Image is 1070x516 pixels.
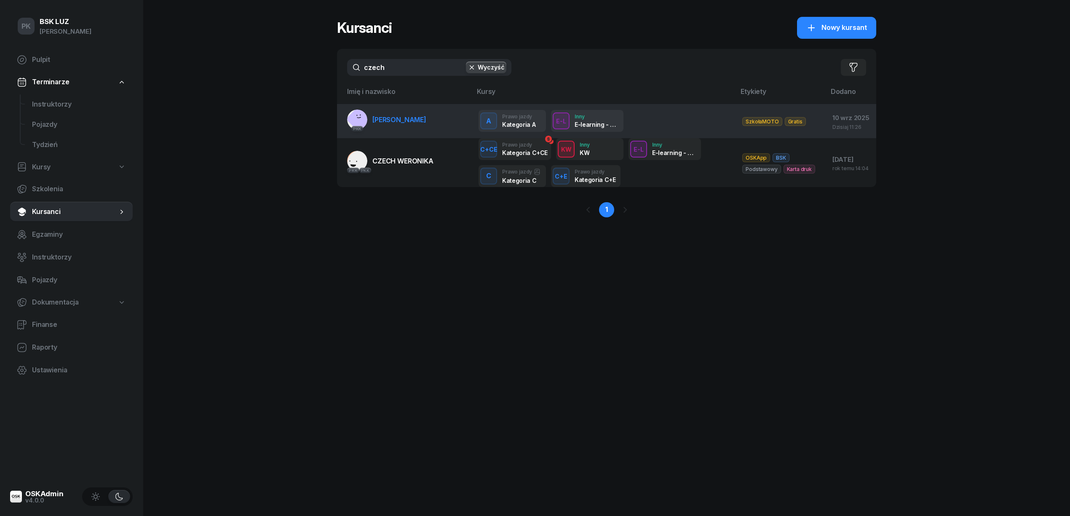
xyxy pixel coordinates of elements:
button: Nowy kursant [797,17,876,39]
button: C+E [553,168,570,184]
span: CZECH WERONIKA [372,157,433,165]
button: KW [558,141,575,158]
div: KW [558,144,575,155]
a: Kursanci [10,202,133,222]
span: Instruktorzy [32,99,126,110]
div: Kategoria C [502,177,540,184]
div: E-L [553,116,570,126]
div: Prawo jazdy [502,168,540,175]
div: A [483,114,495,128]
div: C+E [551,171,571,182]
a: Raporty [10,337,133,358]
button: C+CE [480,141,497,158]
span: Ustawienia [32,365,126,376]
a: Pulpit [10,50,133,70]
div: E-L [630,144,647,155]
a: Instruktorzy [25,94,133,115]
span: Pulpit [32,54,126,65]
a: Instruktorzy [10,247,133,267]
a: Kursy [10,158,133,177]
div: [PERSON_NAME] [40,26,91,37]
div: Prawo jazdy [502,114,535,119]
span: Podstawowy [742,165,781,174]
a: Pojazdy [25,115,133,135]
a: Finanse [10,315,133,335]
div: BSK LUZ [40,18,91,25]
a: Ustawienia [10,360,133,380]
button: A [480,112,497,129]
span: Raporty [32,342,126,353]
span: Finanse [32,319,126,330]
button: Wyczyść [466,61,506,73]
div: Kategoria A [502,121,535,128]
a: Egzaminy [10,225,133,245]
th: Kursy [472,86,736,104]
span: OSKApp [742,153,770,162]
th: Imię i nazwisko [337,86,472,104]
button: E-L [553,112,570,129]
a: PKKPKKCZECH WERONIKA [347,151,433,171]
div: C [483,169,495,183]
div: OSKAdmin [25,490,64,497]
a: Szkolenia [10,179,133,199]
div: 10 wrz 2025 [832,112,869,123]
div: Inny [652,142,696,147]
div: E-learning - 90 dni [652,149,696,156]
div: Kategoria C+E [575,176,615,183]
span: [PERSON_NAME] [372,115,426,124]
a: PKK[PERSON_NAME] [347,110,426,130]
div: PKK [359,168,372,173]
span: Dokumentacja [32,297,79,308]
input: Szukaj [347,59,511,76]
div: Kategoria C+CE [502,149,546,156]
a: Pojazdy [10,270,133,290]
a: Terminarze [10,72,133,92]
span: Pojazdy [32,275,126,286]
div: Dzisiaj 11:26 [832,124,869,130]
div: KW [580,149,589,156]
div: v4.0.0 [25,497,64,503]
div: Prawo jazdy [502,142,546,147]
h1: Kursanci [337,20,392,35]
span: Terminarze [32,77,69,88]
span: PK [21,23,31,30]
div: Inny [580,142,589,147]
div: Prawo jazdy [575,169,615,174]
span: Egzaminy [32,229,126,240]
span: Szkolenia [32,184,126,195]
span: Instruktorzy [32,252,126,263]
div: Inny [575,114,618,119]
span: BSK [773,153,789,162]
a: 1 [599,202,614,217]
span: Kursanci [32,206,118,217]
span: SzkołaMOTO [742,117,782,126]
a: Dokumentacja [10,293,133,312]
div: PKK [351,126,364,131]
th: Dodano [826,86,876,104]
div: C+CE [477,144,501,155]
span: Gratis [785,117,806,126]
button: E-L [630,141,647,158]
div: PKK [347,168,359,173]
div: E-learning - 90 dni [575,121,618,128]
th: Etykiety [736,86,826,104]
span: Nowy kursant [821,22,867,33]
div: rok temu 14:04 [832,166,869,171]
a: Tydzień [25,135,133,155]
span: Karta druk [784,165,815,174]
span: Kursy [32,162,51,173]
span: Pojazdy [32,119,126,130]
img: logo-xs@2x.png [10,491,22,503]
div: [DATE] [832,154,869,165]
span: Tydzień [32,139,126,150]
button: C [480,168,497,184]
